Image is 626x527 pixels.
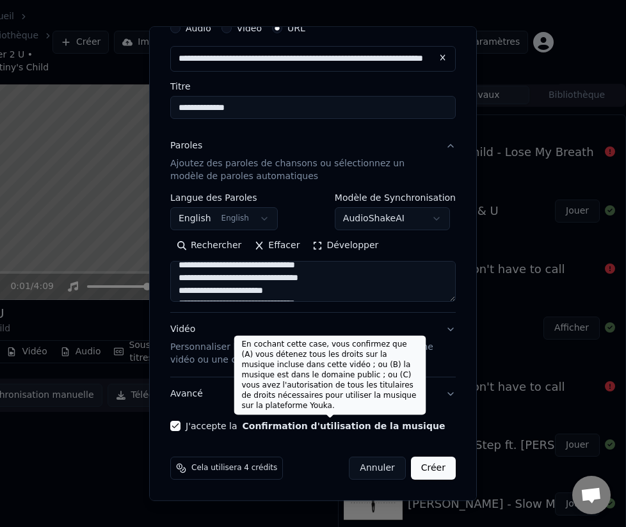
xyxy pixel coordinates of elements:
label: Titre [170,82,456,91]
div: Vidéo [170,323,435,366]
button: Développer [306,235,385,256]
button: Rechercher [170,235,248,256]
button: Créer [411,457,456,480]
div: Paroles [170,139,202,152]
label: Modèle de Synchronisation [335,193,456,202]
button: J'accepte la [242,421,445,430]
label: J'accepte la [186,421,445,430]
span: Cela utilisera 4 crédits [191,463,277,473]
div: ParolesAjoutez des paroles de chansons ou sélectionnez un modèle de paroles automatiques [170,193,456,312]
button: Annuler [349,457,405,480]
button: Avancé [170,377,456,411]
label: URL [287,24,305,33]
label: Vidéo [237,24,262,33]
button: ParolesAjoutez des paroles de chansons ou sélectionnez un modèle de paroles automatiques [170,129,456,193]
button: VidéoPersonnaliser le vidéo de karaoké : utiliser une image, une vidéo ou une couleur [170,313,456,377]
p: Personnaliser le vidéo de karaoké : utiliser une image, une vidéo ou une couleur [170,341,435,366]
button: Effacer [248,235,306,256]
label: Langue des Paroles [170,193,278,202]
p: Ajoutez des paroles de chansons ou sélectionnez un modèle de paroles automatiques [170,157,435,183]
div: En cochant cette case, vous confirmez que (A) vous détenez tous les droits sur la musique incluse... [234,336,426,415]
label: Audio [186,24,211,33]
